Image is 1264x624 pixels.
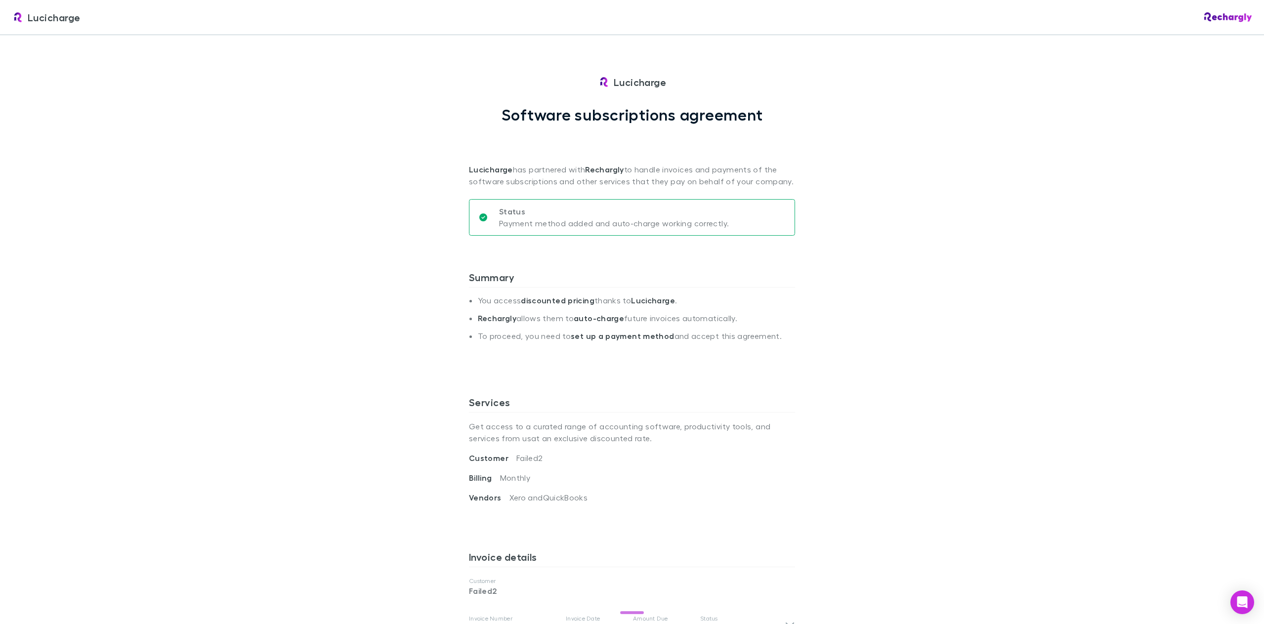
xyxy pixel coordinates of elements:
[469,453,516,463] span: Customer
[469,615,558,623] p: Invoice Number
[1230,590,1254,614] div: Open Intercom Messenger
[598,76,610,88] img: Lucicharge's Logo
[631,295,675,305] strong: Lucicharge
[509,493,588,502] span: Xero and QuickBooks
[502,105,763,124] h1: Software subscriptions agreement
[469,396,795,412] h3: Services
[521,295,594,305] strong: discounted pricing
[469,165,513,174] strong: Lucicharge
[516,453,543,462] span: Failed2
[469,124,795,187] p: has partnered with to handle invoices and payments of the software subscriptions and other servic...
[469,473,500,483] span: Billing
[633,615,692,623] p: Amount Due
[478,313,795,331] li: allows them to future invoices automatically.
[614,75,667,89] span: Lucicharge
[700,615,785,623] p: Status
[478,331,795,349] li: To proceed, you need to and accept this agreement.
[499,206,729,217] p: Status
[478,295,795,313] li: You access thanks to .
[469,271,795,287] h3: Summary
[469,551,795,567] h3: Invoice details
[574,313,624,323] strong: auto-charge
[499,217,729,229] p: Payment method added and auto-charge working correctly.
[469,493,509,502] span: Vendors
[12,11,24,23] img: Lucicharge's Logo
[469,577,795,585] p: Customer
[500,473,531,482] span: Monthly
[469,585,795,597] p: Failed2
[28,10,81,25] span: Lucicharge
[571,331,674,341] strong: set up a payment method
[566,615,625,623] p: Invoice Date
[469,413,795,452] p: Get access to a curated range of accounting software, productivity tools, and services from us at...
[585,165,624,174] strong: Rechargly
[1204,12,1252,22] img: Rechargly Logo
[478,313,516,323] strong: Rechargly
